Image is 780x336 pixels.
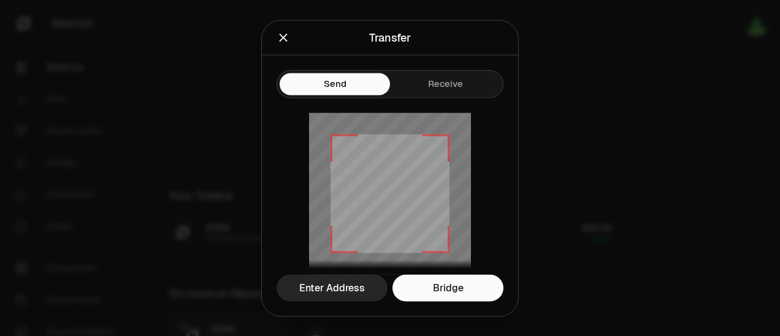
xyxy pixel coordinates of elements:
a: Bridge [392,274,503,301]
button: Receive [390,73,500,95]
button: Close [277,29,290,46]
div: Transfer [369,29,411,46]
button: Enter Address [277,274,388,301]
button: Send [280,73,390,95]
div: Enter Address [299,280,365,295]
